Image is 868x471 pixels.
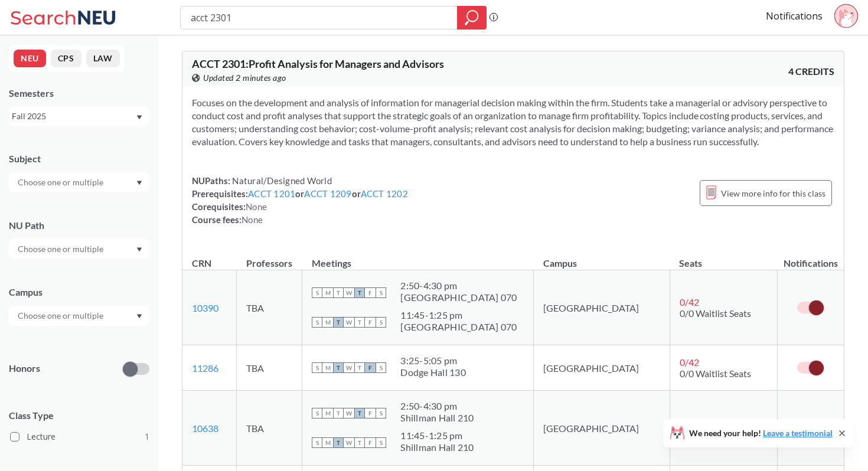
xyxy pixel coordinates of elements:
input: Class, professor, course number, "phrase" [190,8,449,28]
div: Fall 2025 [12,110,135,123]
span: T [354,362,365,373]
span: T [354,408,365,418]
span: W [344,287,354,298]
span: S [376,287,386,298]
span: W [344,408,354,418]
div: [GEOGRAPHIC_DATA] 070 [400,292,517,303]
input: Choose one or multiple [12,309,111,323]
a: 11286 [192,362,218,374]
div: Dodge Hall 130 [400,367,466,378]
th: Seats [670,245,777,270]
div: [GEOGRAPHIC_DATA] 070 [400,321,517,333]
span: 0 / 42 [680,356,699,368]
span: S [312,317,322,328]
span: None [242,214,263,225]
svg: Dropdown arrow [136,247,142,252]
span: None [246,201,267,212]
span: W [344,362,354,373]
label: Lecture [10,429,149,444]
span: F [365,317,376,328]
div: Fall 2025Dropdown arrow [9,107,149,126]
span: T [333,287,344,298]
span: F [365,362,376,373]
span: S [312,437,322,448]
span: Natural/Designed World [230,175,332,186]
span: View more info for this class [721,186,825,201]
span: S [312,362,322,373]
span: S [312,287,322,298]
div: 3:25 - 5:05 pm [400,355,466,367]
span: W [344,317,354,328]
section: Focuses on the development and analysis of information for managerial decision making within the ... [192,96,834,148]
div: Dropdown arrow [9,239,149,259]
span: F [365,287,376,298]
span: S [376,437,386,448]
div: Dropdown arrow [9,306,149,326]
span: S [376,408,386,418]
span: We need your help! [689,429,833,437]
svg: Dropdown arrow [136,181,142,185]
p: Honors [9,362,40,375]
span: M [322,287,333,298]
span: 0/0 Waitlist Seats [680,308,751,319]
svg: Dropdown arrow [136,115,142,120]
span: M [322,317,333,328]
div: Dropdown arrow [9,172,149,192]
a: ACCT 1209 [304,188,351,199]
a: ACCT 1201 [248,188,295,199]
td: [GEOGRAPHIC_DATA] [534,345,670,391]
td: TBA [237,270,302,345]
span: 0 / 42 [680,417,699,428]
span: Updated 2 minutes ago [203,71,286,84]
button: NEU [14,50,46,67]
button: CPS [51,50,81,67]
span: T [354,317,365,328]
span: M [322,362,333,373]
th: Professors [237,245,302,270]
div: Subject [9,152,149,165]
a: ACCT 1202 [361,188,408,199]
th: Notifications [778,245,844,270]
th: Campus [534,245,670,270]
span: T [333,408,344,418]
span: T [354,437,365,448]
a: Leave a testimonial [763,428,833,438]
span: 0 / 42 [680,296,699,308]
span: 0/0 Waitlist Seats [680,368,751,379]
td: [GEOGRAPHIC_DATA] [534,270,670,345]
span: M [322,437,333,448]
span: S [376,362,386,373]
svg: magnifying glass [465,9,479,26]
td: TBA [237,391,302,466]
div: Shillman Hall 210 [400,441,474,453]
div: NU Path [9,219,149,232]
div: 11:45 - 1:25 pm [400,309,517,321]
span: Class Type [9,409,149,422]
div: CRN [192,257,211,270]
span: 1 [145,430,149,443]
a: 10390 [192,302,218,313]
span: T [333,437,344,448]
div: magnifying glass [457,6,487,30]
span: T [333,362,344,373]
div: Shillman Hall 210 [400,412,474,424]
svg: Dropdown arrow [136,314,142,319]
span: S [312,408,322,418]
span: ACCT 2301 : Profit Analysis for Managers and Advisors [192,57,444,70]
th: Meetings [302,245,534,270]
span: T [333,317,344,328]
span: W [344,437,354,448]
span: F [365,408,376,418]
td: [GEOGRAPHIC_DATA] [534,391,670,466]
a: 10638 [192,423,218,434]
div: 2:50 - 4:30 pm [400,400,474,412]
div: Semesters [9,87,149,100]
input: Choose one or multiple [12,242,111,256]
div: NUPaths: Prerequisites: or or Corequisites: Course fees: [192,174,408,226]
span: 4 CREDITS [788,65,834,78]
input: Choose one or multiple [12,175,111,189]
div: 11:45 - 1:25 pm [400,430,474,441]
span: S [376,317,386,328]
span: F [365,437,376,448]
div: Campus [9,286,149,299]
